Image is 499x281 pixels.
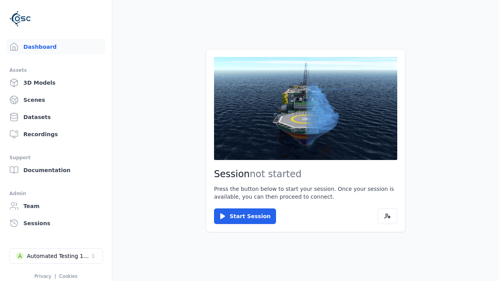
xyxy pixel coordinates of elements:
button: Select a workspace [9,248,103,264]
div: Automated Testing 1 - Playwright [27,252,90,260]
a: Scenes [6,92,106,108]
div: A [16,252,24,260]
div: Assets [9,66,103,75]
span: not started [250,169,302,180]
h2: Session [214,168,397,180]
a: Recordings [6,126,106,142]
a: Dashboard [6,39,106,55]
a: Privacy [34,274,51,279]
div: Admin [9,189,103,198]
a: 3D Models [6,75,106,91]
img: Logo [9,8,31,30]
a: Sessions [6,215,106,231]
span: | [55,274,56,279]
a: Datasets [6,109,106,125]
div: Support [9,153,103,162]
p: Press the button below to start your session. Once your session is available, you can then procee... [214,185,397,201]
button: Start Session [214,208,276,224]
a: Team [6,198,106,214]
a: Cookies [59,274,78,279]
a: Documentation [6,162,106,178]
